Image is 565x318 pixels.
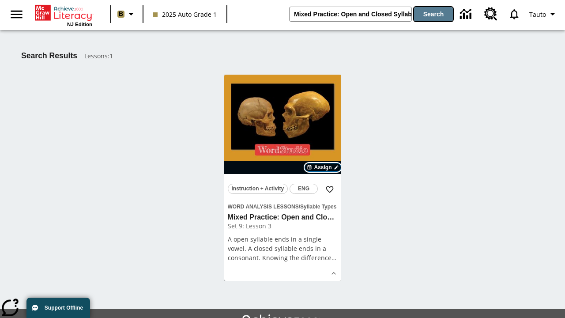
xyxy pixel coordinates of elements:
span: NJ Edition [67,22,92,27]
a: Home [35,4,92,22]
span: Instruction + Activity [232,184,284,193]
span: B [119,8,123,19]
button: Instruction + Activity [228,184,288,194]
div: Home [35,3,92,27]
span: e [328,254,331,262]
span: Syllable Types [300,204,336,210]
span: Lessons : 1 [84,51,113,61]
button: Show Details [327,267,340,280]
button: Search [414,7,453,21]
a: Notifications [503,3,526,26]
div: lesson details [224,75,341,281]
span: … [331,254,336,262]
span: Assign [314,163,331,171]
button: ENG [290,184,318,194]
button: Assign Choose Dates [305,163,341,172]
span: Topic: Word Analysis Lessons/Syllable Types [228,201,338,211]
span: ENG [298,184,309,193]
input: search field [290,7,411,21]
div: A open syllable ends in a single vowel. A closed syllable ends in a consonant. Knowing the differenc [228,235,338,262]
a: Resource Center, Will open in new tab [479,2,503,26]
span: Support Offline [45,305,83,311]
button: Add to Favorites [322,182,338,197]
h3: Mixed Practice: Open and Closed Syllables [228,213,338,222]
span: Word Analysis Lessons [228,204,299,210]
span: / [299,204,300,210]
button: Support Offline [26,298,90,318]
button: Boost Class color is light brown. Change class color [114,6,140,22]
a: Data Center [455,2,479,26]
button: Profile/Settings [526,6,561,22]
span: 2025 Auto Grade 1 [153,10,217,19]
h1: Search Results [21,51,77,61]
button: Open side menu [4,1,30,27]
span: Tauto [529,10,546,19]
